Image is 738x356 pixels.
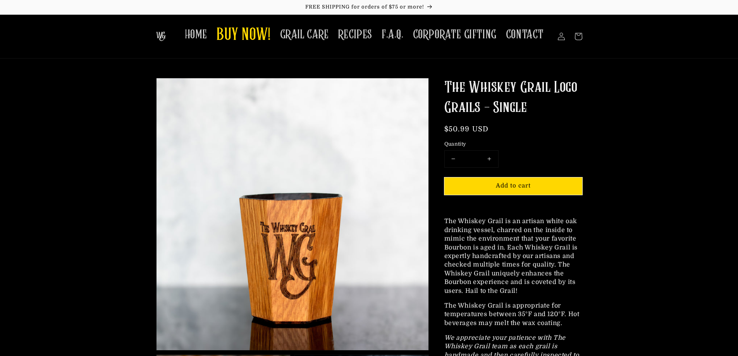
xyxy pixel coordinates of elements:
[377,22,408,47] a: F.A.Q.
[382,27,404,42] span: F.A.Q.
[444,177,582,195] button: Add to cart
[280,27,329,42] span: GRAIL CARE
[156,32,166,41] img: The Whiskey Grail
[413,27,497,42] span: CORPORATE GIFTING
[444,78,582,118] h1: The Whiskey Grail Logo Grails - Single
[444,217,582,295] p: The Whiskey Grail is an artisan white oak drinking vessel, charred on the inside to mimic the env...
[506,27,544,42] span: CONTACT
[180,22,212,47] a: HOME
[444,140,582,148] label: Quantity
[185,27,207,42] span: HOME
[217,25,271,46] span: BUY NOW!
[444,302,580,327] span: The Whiskey Grail is appropriate for temperatures between 35°F and 120°F. Hot beverages may melt ...
[338,27,372,42] span: RECIPES
[408,22,501,47] a: CORPORATE GIFTING
[8,4,730,10] p: FREE SHIPPING for orders of $75 or more!
[334,22,377,47] a: RECIPES
[444,125,489,133] span: $50.99 USD
[212,20,275,51] a: BUY NOW!
[275,22,334,47] a: GRAIL CARE
[501,22,549,47] a: CONTACT
[496,182,531,189] span: Add to cart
